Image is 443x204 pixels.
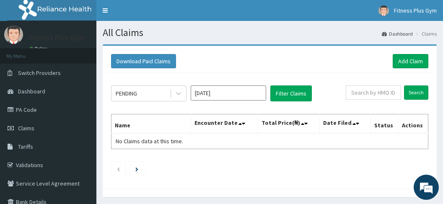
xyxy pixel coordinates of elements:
[18,69,61,77] span: Switch Providers
[346,85,401,100] input: Search by HMO ID
[191,85,266,101] input: Select Month and Year
[117,165,120,173] a: Previous page
[116,137,183,145] span: No Claims data at this time.
[103,27,437,38] h1: All Claims
[382,30,413,37] a: Dashboard
[18,124,34,132] span: Claims
[393,54,428,68] a: Add Claim
[320,114,371,134] th: Date Filed
[4,25,23,44] img: User Image
[29,34,84,41] p: Fitness Plus Gym
[371,114,399,134] th: Status
[29,46,49,52] a: Online
[258,114,319,134] th: Total Price(₦)
[116,89,137,98] div: PENDING
[404,85,428,100] input: Search
[18,143,33,150] span: Tariffs
[398,114,428,134] th: Actions
[270,85,312,101] button: Filter Claims
[18,88,45,95] span: Dashboard
[394,7,437,14] span: Fitness Plus Gym
[378,5,389,16] img: User Image
[191,114,258,134] th: Encounter Date
[111,114,191,134] th: Name
[111,54,176,68] button: Download Paid Claims
[135,165,138,173] a: Next page
[414,30,437,37] li: Claims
